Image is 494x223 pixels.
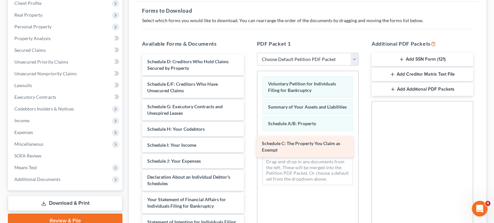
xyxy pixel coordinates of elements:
[14,106,74,111] span: Codebtors Insiders & Notices
[9,68,122,80] a: Unsecured Nonpriority Claims
[257,40,359,48] h5: PDF Packet 1
[262,141,340,153] span: Schedule C: The Property You Claim as Exempt
[9,56,122,68] a: Unsecured Priority Claims
[14,36,51,41] span: Property Analysis
[142,17,473,24] p: Select which forms you would like to download. You can rearrange the order of the documents by dr...
[472,201,487,216] iframe: Intercom live chat
[14,141,43,147] span: Miscellaneous
[14,129,33,135] span: Expenses
[147,59,229,71] span: Schedule D: Creditors Who Hold Claims Secured by Property
[9,80,122,91] a: Lawsuits
[268,81,336,93] span: Voluntary Petition for Individuals Filing for Bankruptcy
[14,118,29,123] span: Income
[14,176,60,182] span: Additional Documents
[147,81,218,93] span: Schedule E/F: Creditors Who Have Unsecured Claims
[14,24,52,29] span: Personal Property
[147,126,205,132] span: Schedule H: Your Codebtors
[14,82,32,88] span: Lawsuits
[14,12,42,18] span: Real Property
[8,196,122,211] a: Download & Print
[142,40,244,48] h5: Available Forms & Documents
[147,104,223,116] span: Schedule G: Executory Contracts and Unexpired Leases
[147,197,226,209] span: Your Statement of Financial Affairs for Individuals Filing for Bankruptcy
[14,94,56,100] span: Executory Contracts
[268,104,347,110] span: Summary of Your Assets and Liabilities
[147,142,196,148] span: Schedule I: Your Income
[14,153,41,158] span: SOFA Review
[9,91,122,103] a: Executory Contracts
[147,158,201,164] span: Schedule J: Your Expenses
[9,44,122,56] a: Secured Claims
[372,82,473,96] button: Add Additional PDF Packets
[142,7,473,15] h5: Forms to Download
[14,47,46,53] span: Secured Claims
[372,53,473,67] button: Add SSN Form (121)
[9,150,122,162] a: SOFA Review
[14,165,37,170] span: Means Test
[9,33,122,44] a: Property Analysis
[147,174,230,186] span: Declaration About an Individual Debtor's Schedules
[14,0,41,6] span: Client Profile
[14,59,68,65] span: Unsecured Priority Claims
[14,71,77,76] span: Unsecured Nonpriority Claims
[372,67,473,81] button: Add Creditor Matrix Text File
[372,40,473,48] h5: Additional PDF Packets
[263,155,353,185] div: Drag-and-drop in any documents from the left. These will be merged into the Petition PDF Packet. ...
[485,201,490,206] span: 4
[268,121,316,126] span: Schedule A/B: Property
